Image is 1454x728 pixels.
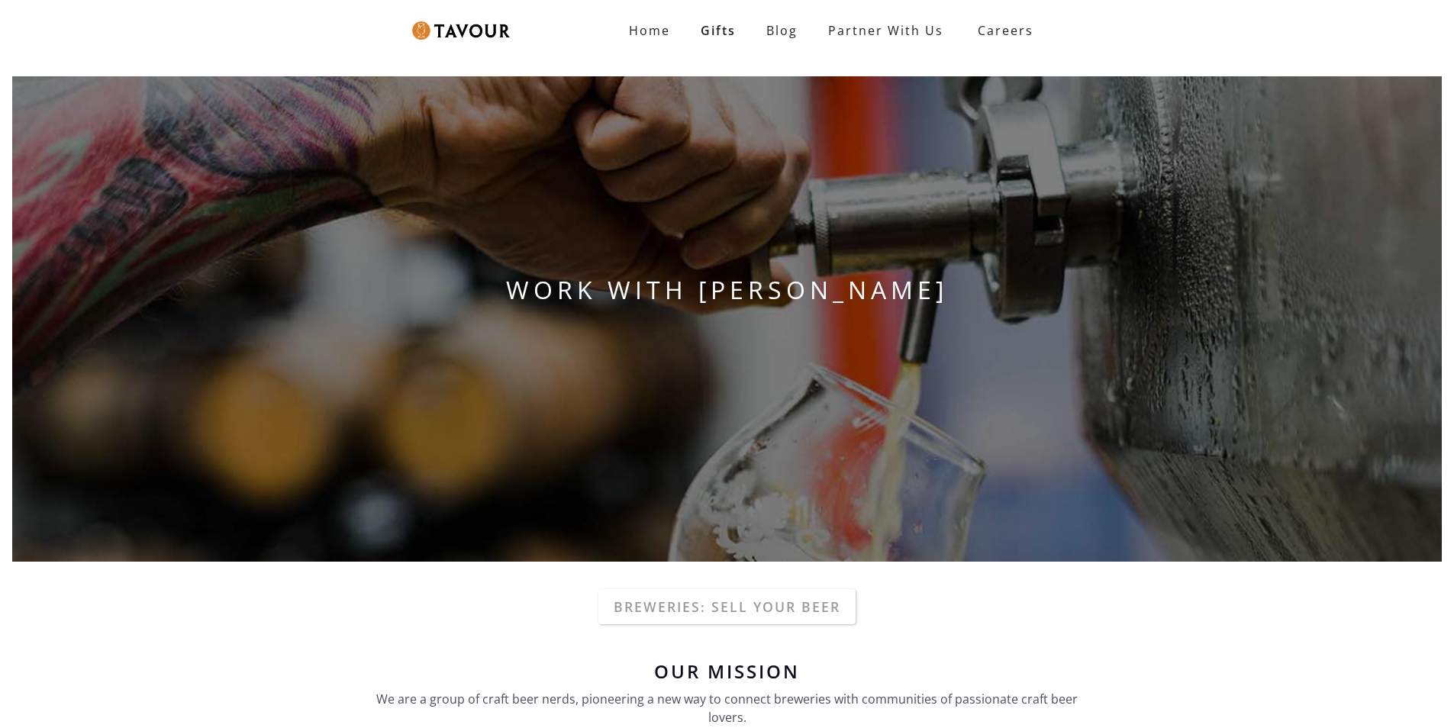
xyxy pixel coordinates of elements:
a: Breweries: Sell your beer [598,589,856,624]
a: Blog [751,15,813,46]
a: Partner With Us [813,15,959,46]
a: Home [614,15,685,46]
h1: WORK WITH [PERSON_NAME] [12,272,1442,308]
a: Careers [959,9,1045,52]
strong: Home [629,22,670,39]
strong: Careers [978,15,1033,46]
h6: Our Mission [369,662,1086,681]
a: Gifts [685,15,751,46]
